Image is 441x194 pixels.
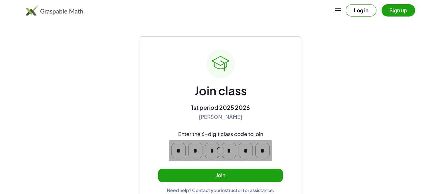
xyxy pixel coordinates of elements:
[199,114,242,120] div: [PERSON_NAME]
[191,104,250,111] div: 1st period 2025 2026
[158,169,283,182] button: Join
[167,187,274,193] div: Need help? Contact your instructor for assistance.
[382,4,415,17] button: Sign up
[194,83,247,98] div: Join class
[178,131,263,138] div: Enter the 6-digit class code to join
[346,4,376,17] button: Log in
